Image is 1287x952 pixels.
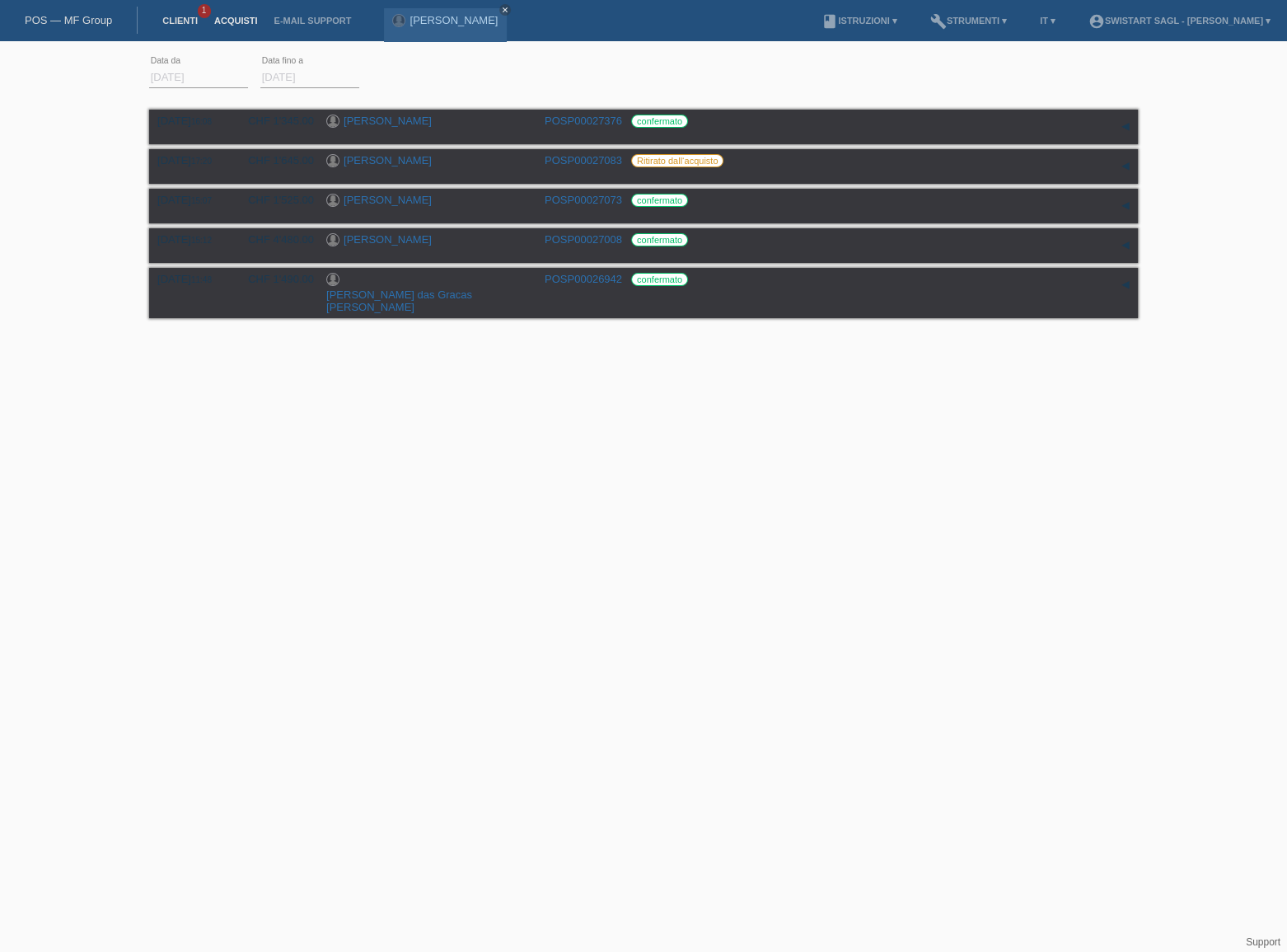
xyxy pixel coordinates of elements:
div: CHF 1'525.00 [236,194,314,206]
a: Clienti [154,16,206,26]
a: POSP00027008 [545,233,622,246]
a: POSP00027376 [545,115,622,127]
a: POS — MF Group [25,14,112,26]
div: [DATE] [157,273,223,285]
div: aprire/chiudere [1113,115,1138,139]
div: [DATE] [157,233,223,246]
i: account_circle [1088,13,1105,30]
div: [DATE] [157,194,223,206]
i: book [821,13,838,30]
a: POSP00027083 [545,154,622,166]
a: POSP00026942 [545,273,622,285]
a: buildStrumenti ▾ [922,16,1015,26]
label: confermato [631,273,688,286]
div: [DATE] [157,115,223,127]
div: aprire/chiudere [1113,233,1138,258]
div: aprire/chiudere [1113,194,1138,218]
a: POSP00027073 [545,194,622,206]
a: [PERSON_NAME] [409,14,498,26]
div: CHF 4'480.00 [236,233,314,246]
a: E-mail Support [266,16,360,26]
span: 15:07 [191,196,212,205]
div: aprire/chiudere [1113,154,1138,179]
i: build [930,13,947,30]
a: [PERSON_NAME] [344,154,432,166]
div: CHF 1'345.00 [236,115,314,127]
a: Support [1246,936,1280,948]
label: confermato [631,233,688,246]
a: [PERSON_NAME] [344,194,432,206]
a: [PERSON_NAME] das Gracas [PERSON_NAME] [326,288,472,313]
label: confermato [631,194,688,207]
div: CHF 1'645.00 [236,154,314,166]
span: 15:12 [191,236,212,245]
span: 16:08 [191,117,212,126]
label: Ritirato dall‘acquisto [631,154,723,167]
span: 1 [198,4,211,18]
div: aprire/chiudere [1113,273,1138,298]
span: 17:20 [191,157,212,166]
a: IT ▾ [1032,16,1064,26]
a: close [499,4,511,16]
div: [DATE] [157,154,223,166]
label: confermato [631,115,688,128]
a: [PERSON_NAME] [344,233,432,246]
a: bookIstruzioni ▾ [813,16,905,26]
a: Acquisti [206,16,266,26]
a: [PERSON_NAME] [344,115,432,127]
i: close [501,6,509,14]
a: account_circleSwistart Sagl - [PERSON_NAME] ▾ [1080,16,1279,26]
div: CHF 1'490.00 [236,273,314,285]
span: 11:48 [191,275,212,284]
